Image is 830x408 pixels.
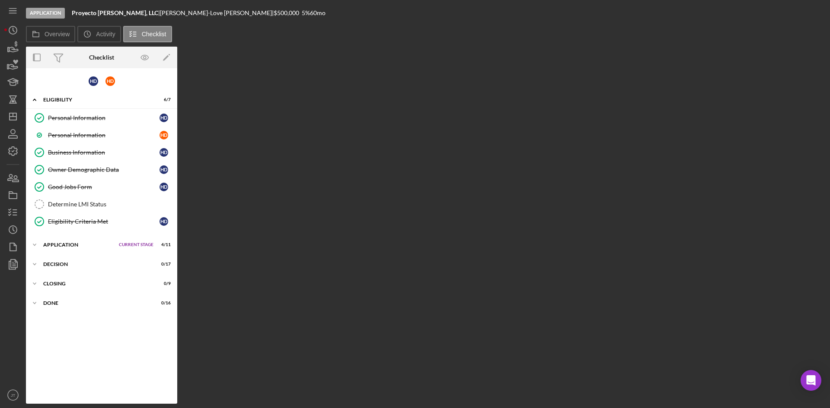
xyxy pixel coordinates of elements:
a: Eligibility Criteria MetHD [30,213,173,230]
a: Good Jobs FormHD [30,178,173,196]
div: H D [160,131,168,139]
button: Checklist [123,26,172,42]
div: 0 / 17 [155,262,171,267]
div: [PERSON_NAME]-Love [PERSON_NAME] | [160,9,274,16]
div: Eligibility [43,97,149,102]
div: Business Information [48,149,160,156]
div: 6 / 7 [155,97,171,102]
a: Personal InformationHD [30,109,173,127]
b: Proyecto [PERSON_NAME], LLC [72,9,158,16]
div: Done [43,300,149,306]
div: Owner Demographic Data [48,166,160,173]
text: JT [11,393,16,398]
div: H D [89,76,98,86]
div: 60 mo [310,9,326,16]
label: Activity [96,31,115,38]
span: $500,000 [274,9,299,16]
div: H D [160,217,168,226]
label: Overview [45,31,70,38]
div: H D [160,183,168,191]
div: Checklist [89,54,114,61]
a: Owner Demographic DataHD [30,161,173,178]
label: Checklist [142,31,166,38]
div: H D [160,114,168,122]
div: 5 % [302,9,310,16]
div: Determine LMI Status [48,201,172,208]
button: JT [4,386,22,404]
div: Application [26,8,65,19]
button: Overview [26,26,75,42]
a: Personal InformationHD [30,127,173,144]
div: 0 / 16 [155,300,171,306]
a: Business InformationHD [30,144,173,161]
div: H D [160,148,168,157]
div: 4 / 11 [155,242,171,247]
div: Good Jobs Form [48,183,160,190]
div: H D [160,165,168,174]
div: Application [43,242,115,247]
div: Closing [43,281,149,286]
div: Decision [43,262,149,267]
div: | [72,9,160,16]
button: Activity [77,26,121,42]
div: H D [105,76,115,86]
div: Personal Information [48,132,160,139]
a: Determine LMI Status [30,196,173,213]
div: Open Intercom Messenger [801,370,821,391]
div: 0 / 9 [155,281,171,286]
span: Current Stage [119,242,153,247]
div: Personal Information [48,114,160,121]
div: Eligibility Criteria Met [48,218,160,225]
